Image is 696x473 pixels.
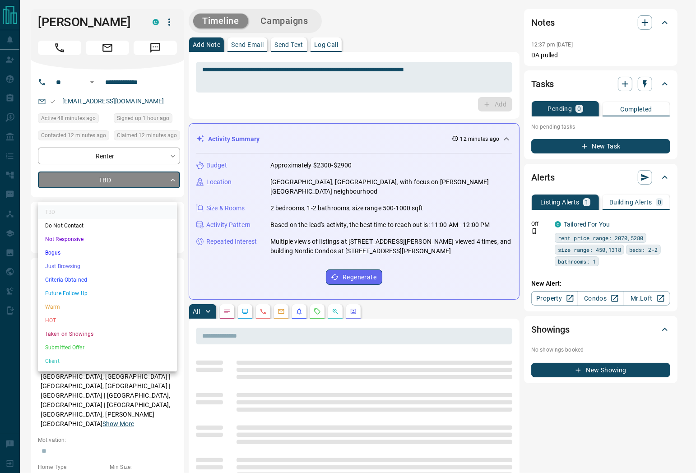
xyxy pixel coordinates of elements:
[38,273,177,287] li: Criteria Obtained
[38,246,177,260] li: Bogus
[38,300,177,314] li: Warm
[38,354,177,368] li: Client
[38,341,177,354] li: Submitted Offer
[38,327,177,341] li: Taken on Showings
[38,219,177,232] li: Do Not Contact
[38,287,177,300] li: Future Follow Up
[38,232,177,246] li: Not Responsive
[38,260,177,273] li: Just Browsing
[38,314,177,327] li: HOT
